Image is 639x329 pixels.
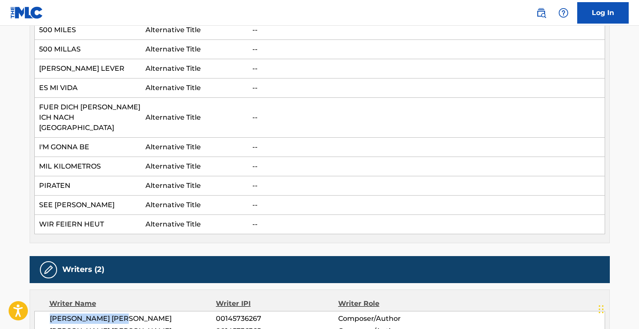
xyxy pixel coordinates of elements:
[577,2,629,24] a: Log In
[338,299,449,309] div: Writer Role
[248,138,605,157] td: --
[248,21,605,40] td: --
[248,40,605,59] td: --
[34,138,141,157] td: I'M GONNA BE
[34,59,141,78] td: [PERSON_NAME] LEVER
[248,176,605,196] td: --
[141,21,248,40] td: Alternative Title
[34,176,141,196] td: PIRATEN
[555,4,572,21] div: Help
[141,98,248,138] td: Alternative Title
[248,215,605,234] td: --
[34,78,141,98] td: ES MI VIDA
[34,215,141,234] td: WIR FEIERN HEUT
[141,196,248,215] td: Alternative Title
[248,78,605,98] td: --
[248,157,605,176] td: --
[10,6,43,19] img: MLC Logo
[141,176,248,196] td: Alternative Title
[141,40,248,59] td: Alternative Title
[50,314,216,324] span: [PERSON_NAME] [PERSON_NAME]
[141,138,248,157] td: Alternative Title
[141,59,248,78] td: Alternative Title
[248,59,605,78] td: --
[34,196,141,215] td: SEE [PERSON_NAME]
[338,314,449,324] span: Composer/Author
[34,157,141,176] td: MIL KILOMETROS
[34,98,141,138] td: FUER DICH [PERSON_NAME] ICH NACH [GEOGRAPHIC_DATA]
[216,314,338,324] span: 00145736267
[49,299,216,309] div: Writer Name
[536,8,546,18] img: search
[558,8,569,18] img: help
[216,299,338,309] div: Writer IPI
[141,215,248,234] td: Alternative Title
[34,40,141,59] td: 500 MILLAS
[141,157,248,176] td: Alternative Title
[34,21,141,40] td: 500 MILES
[599,296,604,322] div: Drag
[62,265,104,275] h5: Writers (2)
[248,98,605,138] td: --
[43,265,54,275] img: Writers
[248,196,605,215] td: --
[596,288,639,329] iframe: Chat Widget
[141,78,248,98] td: Alternative Title
[533,4,550,21] a: Public Search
